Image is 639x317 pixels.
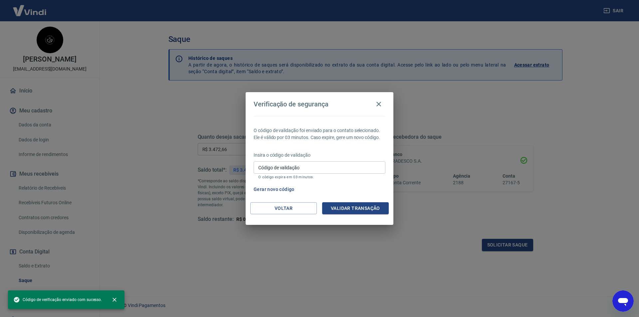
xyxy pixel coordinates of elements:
[254,127,385,141] p: O código de validação foi enviado para o contato selecionado. Ele é válido por 03 minutos. Caso e...
[258,175,381,179] p: O código expira em 03 minutos.
[254,100,328,108] h4: Verificação de segurança
[250,202,317,215] button: Voltar
[251,183,297,196] button: Gerar novo código
[107,292,122,307] button: close
[254,152,385,159] p: Insira o código de validação
[13,296,102,303] span: Código de verificação enviado com sucesso.
[322,202,389,215] button: Validar transação
[612,290,634,312] iframe: Botão para abrir a janela de mensagens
